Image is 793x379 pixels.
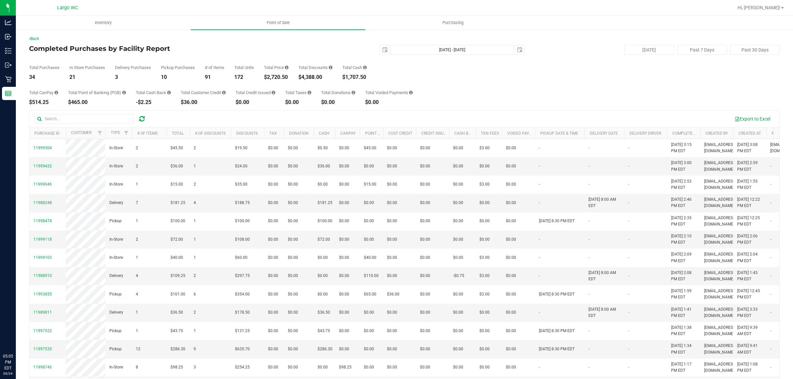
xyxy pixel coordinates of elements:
[121,127,132,139] a: Filter
[772,131,792,136] a: Packed By
[737,233,762,246] span: [DATE] 2:06 PM EDT
[339,200,349,206] span: $0.00
[588,145,589,151] span: -
[170,218,185,224] span: $100.00
[671,233,696,246] span: [DATE] 2:10 PM EDT
[506,218,516,224] span: $0.00
[434,20,472,26] span: Purchasing
[318,218,332,224] span: $100.00
[235,291,250,297] span: $354.00
[339,236,349,243] span: $0.00
[321,100,355,105] div: $0.00
[136,181,138,188] span: 1
[479,163,490,169] span: $0.00
[161,65,195,70] div: Pickup Purchases
[365,90,413,95] div: Total Voided Payments
[453,218,463,224] span: $0.00
[5,33,12,40] inline-svg: Inbound
[705,131,728,136] a: Created By
[136,218,138,224] span: 1
[29,36,39,41] a: Back
[194,181,196,188] span: 2
[194,236,196,243] span: 1
[285,100,311,105] div: $0.00
[352,90,355,95] i: Sum of all round-up-to-next-dollar total price adjustments for all purchases in the date range.
[704,142,736,154] span: [EMAIL_ADDRESS][DOMAIN_NAME]
[671,251,696,264] span: [DATE] 2:09 PM EDT
[205,65,224,70] div: # of Items
[737,251,762,264] span: [DATE] 2:04 PM EDT
[365,131,412,136] a: Point of Banking (POB)
[33,292,52,296] span: 11993855
[194,145,196,151] span: 2
[454,131,476,136] a: Cash Back
[364,145,376,151] span: $45.00
[136,163,138,169] span: 2
[588,196,620,209] span: [DATE] 8:00 AM EDT
[191,16,365,30] a: Point of Sale
[506,236,516,243] span: $0.00
[7,326,26,346] iframe: Resource center
[288,181,298,188] span: $0.00
[588,218,589,224] span: -
[365,100,413,105] div: $0.00
[5,62,12,68] inline-svg: Outbound
[33,200,52,205] span: 11988248
[235,273,250,279] span: $297.75
[628,145,629,151] span: -
[387,200,397,206] span: $0.00
[222,90,226,95] i: Sum of the successful, non-voided payments using account credit for all purchases in the date range.
[479,273,490,279] span: $3.00
[388,131,412,136] a: Cust Credit
[540,131,578,136] a: Pickup Date & Time
[671,178,696,191] span: [DATE] 2:53 PM EDT
[770,181,771,188] span: -
[57,5,78,11] span: Largo WC
[730,45,780,55] button: Past 30 Days
[363,65,367,70] i: Sum of the successful, non-voided cash payment transactions for all purchases in the date range. ...
[34,114,133,124] input: Search...
[737,288,762,300] span: [DATE] 12:45 PM EDT
[420,200,430,206] span: $0.00
[364,255,376,261] span: $40.00
[737,142,762,154] span: [DATE] 3:08 PM EDT
[236,131,258,136] a: Discounts
[339,163,349,169] span: $0.00
[339,291,349,297] span: $0.00
[289,131,309,136] a: Donation
[506,255,516,261] span: $0.00
[420,236,430,243] span: $0.00
[506,145,516,151] span: $0.00
[298,65,332,70] div: Total Discounts
[234,65,254,70] div: Total Units
[194,255,196,261] span: 1
[29,90,58,95] div: Total CanPay
[420,181,430,188] span: $0.00
[194,163,196,169] span: 1
[321,90,355,95] div: Total Donations
[205,75,224,80] div: 91
[109,255,123,261] span: In-Store
[628,218,629,224] span: -
[33,146,52,150] span: 11999504
[420,291,430,297] span: $0.00
[109,273,123,279] span: Delivery
[268,291,278,297] span: $0.00
[170,163,183,169] span: $36.00
[288,145,298,151] span: $0.00
[671,288,696,300] span: [DATE] 1:59 PM EDT
[342,65,367,70] div: Total Cash
[479,200,490,206] span: $0.00
[181,90,226,95] div: Total Customer Credit
[285,65,288,70] i: Sum of the total prices of all purchases in the date range.
[420,273,430,279] span: $0.00
[704,196,736,209] span: [EMAIL_ADDRESS][DOMAIN_NAME]
[364,218,374,224] span: $0.00
[170,145,183,151] span: $45.50
[170,236,183,243] span: $72.00
[68,90,126,95] div: Total Point of Banking (POB)
[671,160,696,172] span: [DATE] 3:00 PM EDT
[364,181,376,188] span: $15.00
[588,236,589,243] span: -
[194,273,196,279] span: 2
